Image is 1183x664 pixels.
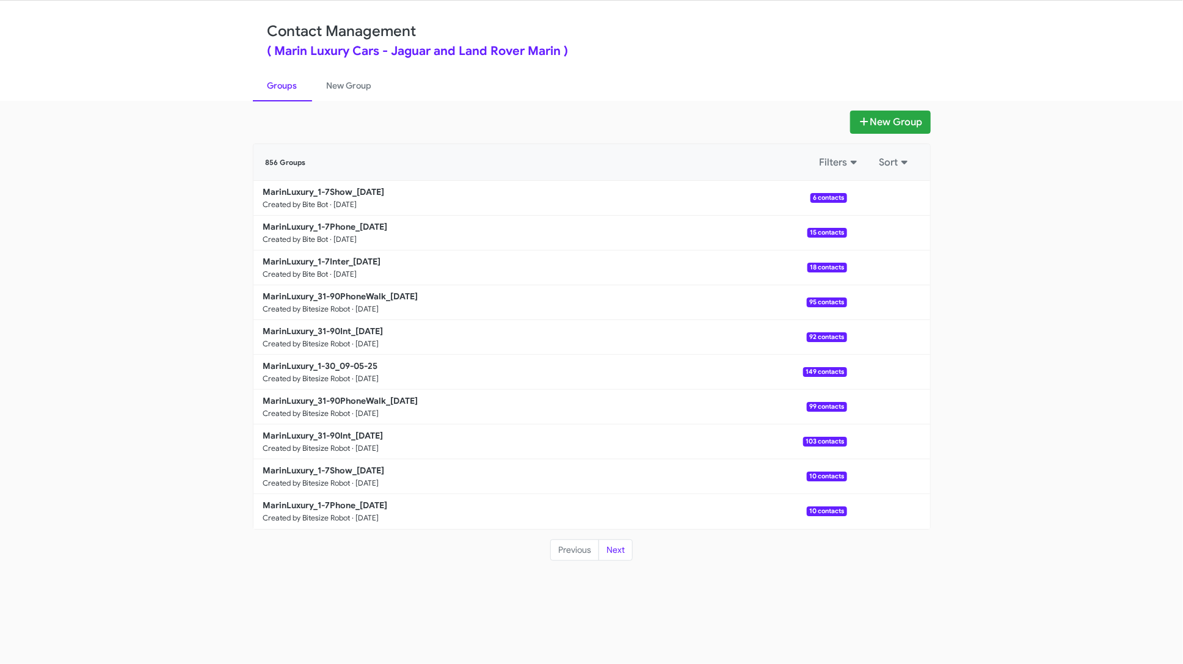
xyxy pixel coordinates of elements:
button: Next [599,539,633,561]
span: 6 contacts [810,193,846,203]
button: Filters [812,151,867,173]
b: MarinLuxury_31-90Int_[DATE] [263,430,384,441]
span: 95 contacts [807,297,846,307]
span: 103 contacts [803,437,846,447]
a: MarinLuxury_31-90Int_[DATE]Created by Bitesize Robot · [DATE]103 contacts [253,425,847,459]
div: ( Marin Luxury Cars - Jaguar and Land Rover Marin ) [268,45,916,57]
small: Created by Bite Bot · [DATE] [263,200,357,210]
b: MarinLuxury_1-7Show_[DATE] [263,186,385,197]
small: Created by Bite Bot · [DATE] [263,235,357,244]
a: MarinLuxury_1-7Phone_[DATE]Created by Bitesize Robot · [DATE]10 contacts [253,494,847,529]
b: MarinLuxury_1-7Phone_[DATE] [263,500,388,511]
a: New Group [312,70,387,101]
small: Created by Bitesize Robot · [DATE] [263,513,379,523]
b: MarinLuxury_1-7Inter_[DATE] [263,256,381,267]
a: Groups [253,70,312,101]
small: Created by Bite Bot · [DATE] [263,269,357,279]
b: MarinLuxury_1-7Show_[DATE] [263,465,385,476]
small: Created by Bitesize Robot · [DATE] [263,339,379,349]
b: MarinLuxury_1-7Phone_[DATE] [263,221,388,232]
a: MarinLuxury_31-90Int_[DATE]Created by Bitesize Robot · [DATE]92 contacts [253,320,847,355]
a: Contact Management [268,22,417,40]
small: Created by Bitesize Robot · [DATE] [263,304,379,314]
button: Sort [872,151,918,173]
button: New Group [850,111,931,134]
b: MarinLuxury_1-30_09-05-25 [263,360,378,371]
span: 92 contacts [807,332,846,342]
b: MarinLuxury_31-90PhoneWalk_[DATE] [263,395,418,406]
a: MarinLuxury_1-7Show_[DATE]Created by Bite Bot · [DATE]6 contacts [253,181,847,216]
span: 856 Groups [266,158,306,167]
small: Created by Bitesize Robot · [DATE] [263,443,379,453]
a: MarinLuxury_1-30_09-05-25Created by Bitesize Robot · [DATE]149 contacts [253,355,847,390]
a: MarinLuxury_31-90PhoneWalk_[DATE]Created by Bitesize Robot · [DATE]95 contacts [253,285,847,320]
a: MarinLuxury_31-90PhoneWalk_[DATE]Created by Bitesize Robot · [DATE]99 contacts [253,390,847,425]
b: MarinLuxury_31-90PhoneWalk_[DATE] [263,291,418,302]
small: Created by Bitesize Robot · [DATE] [263,409,379,418]
a: MarinLuxury_1-7Phone_[DATE]Created by Bite Bot · [DATE]15 contacts [253,216,847,250]
a: MarinLuxury_1-7Inter_[DATE]Created by Bite Bot · [DATE]18 contacts [253,250,847,285]
span: 99 contacts [807,402,846,412]
small: Created by Bitesize Robot · [DATE] [263,374,379,384]
a: MarinLuxury_1-7Show_[DATE]Created by Bitesize Robot · [DATE]10 contacts [253,459,847,494]
span: 149 contacts [803,367,846,377]
span: 18 contacts [807,263,846,272]
b: MarinLuxury_31-90Int_[DATE] [263,326,384,337]
small: Created by Bitesize Robot · [DATE] [263,478,379,488]
span: 10 contacts [807,472,846,481]
span: 15 contacts [807,228,846,238]
span: 10 contacts [807,506,846,516]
